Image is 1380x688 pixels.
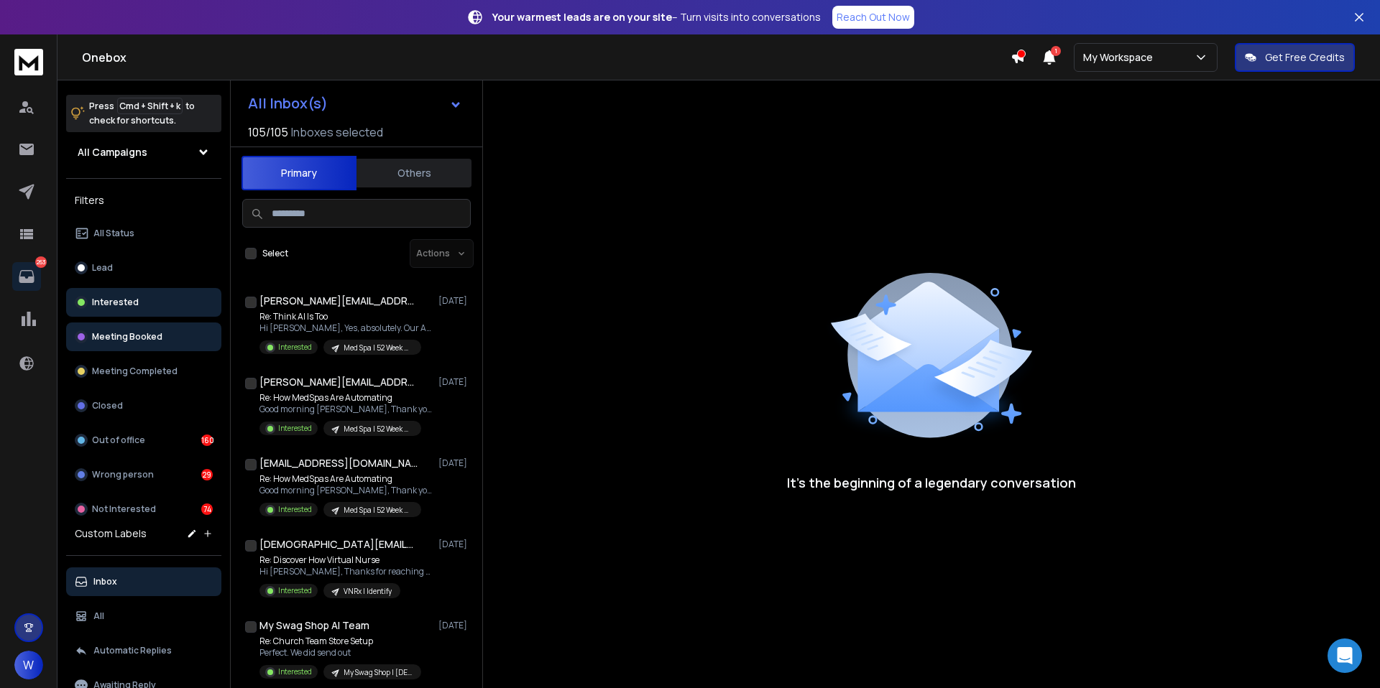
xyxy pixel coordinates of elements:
[66,254,221,282] button: Lead
[248,96,328,111] h1: All Inbox(s)
[92,434,145,446] p: Out of office
[66,322,221,351] button: Meeting Booked
[201,469,213,480] div: 29
[438,457,471,469] p: [DATE]
[259,537,418,552] h1: [DEMOGRAPHIC_DATA][EMAIL_ADDRESS][DOMAIN_NAME]
[66,138,221,167] button: All Campaigns
[492,10,821,24] p: – Turn visits into conversations
[12,262,41,291] a: 263
[66,288,221,317] button: Interested
[259,636,421,647] p: Re: Church Team Store Setup
[66,567,221,596] button: Inbox
[66,636,221,665] button: Automatic Replies
[492,10,672,24] strong: Your warmest leads are on your site
[14,651,43,679] button: W
[344,343,413,353] p: Med Spa | 52 Week Campaign
[278,666,312,677] p: Interested
[259,566,432,577] p: Hi [PERSON_NAME], Thanks for reaching out!
[259,554,432,566] p: Re: Discover How Virtual Nurse
[837,10,910,24] p: Reach Out Now
[259,375,418,389] h1: [PERSON_NAME][EMAIL_ADDRESS][DOMAIN_NAME]
[248,124,288,141] span: 105 / 105
[92,400,123,412] p: Closed
[66,426,221,455] button: Out of office160
[241,156,356,190] button: Primary
[278,504,312,515] p: Interested
[259,392,432,404] p: Re: How MedSpas Are Automating
[92,503,156,515] p: Not Interested
[344,505,413,516] p: Med Spa | 52 Week Campaign
[262,248,288,259] label: Select
[66,357,221,386] button: Meeting Completed
[278,342,312,353] p: Interested
[259,456,418,470] h1: [EMAIL_ADDRESS][DOMAIN_NAME]
[291,124,383,141] h3: Inboxes selected
[89,99,195,128] p: Press to check for shortcuts.
[201,434,213,446] div: 160
[278,423,312,434] p: Interested
[66,602,221,631] button: All
[356,157,471,189] button: Others
[93,228,134,239] p: All Status
[832,6,914,29] a: Reach Out Now
[438,376,471,388] p: [DATE]
[66,391,221,420] button: Closed
[92,469,154,480] p: Wrong person
[344,586,392,597] p: VNRx | Identify
[201,503,213,515] div: 74
[92,297,139,308] p: Interested
[92,262,113,274] p: Lead
[1083,50,1159,65] p: My Workspace
[117,98,183,114] span: Cmd + Shift + k
[93,610,104,622] p: All
[1265,50,1345,65] p: Get Free Credits
[1235,43,1355,72] button: Get Free Credits
[66,190,221,210] h3: Filters
[92,331,162,343] p: Meeting Booked
[92,366,178,377] p: Meeting Completed
[75,526,147,541] h3: Custom Labels
[236,89,474,118] button: All Inbox(s)
[66,460,221,489] button: Wrong person29
[78,145,147,159] h1: All Campaigns
[93,645,172,656] p: Automatic Replies
[344,667,413,678] p: My Swag Shop | [DEMOGRAPHIC_DATA] | v2
[259,294,418,308] h1: [PERSON_NAME][EMAIL_ADDRESS][DOMAIN_NAME]
[82,49,1011,66] h1: Onebox
[259,311,432,322] p: Re: Think AI Is Too
[259,647,421,659] p: Perfect. We did send out
[278,585,312,596] p: Interested
[1051,46,1061,56] span: 1
[1328,638,1362,673] div: Open Intercom Messenger
[344,424,413,434] p: Med Spa | 52 Week Campaign
[259,322,432,334] p: Hi [PERSON_NAME], Yes, absolutely. Our AI Ecosystem
[66,495,221,524] button: Not Interested74
[259,618,369,633] h1: My Swag Shop AI Team
[438,539,471,550] p: [DATE]
[35,256,47,268] p: 263
[438,295,471,307] p: [DATE]
[14,49,43,75] img: logo
[259,485,432,496] p: Good morning [PERSON_NAME], Thank you for
[259,404,432,415] p: Good morning [PERSON_NAME], Thank you for
[259,473,432,485] p: Re: How MedSpas Are Automating
[93,576,117,587] p: Inbox
[438,620,471,631] p: [DATE]
[66,219,221,248] button: All Status
[787,473,1076,493] p: It’s the beginning of a legendary conversation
